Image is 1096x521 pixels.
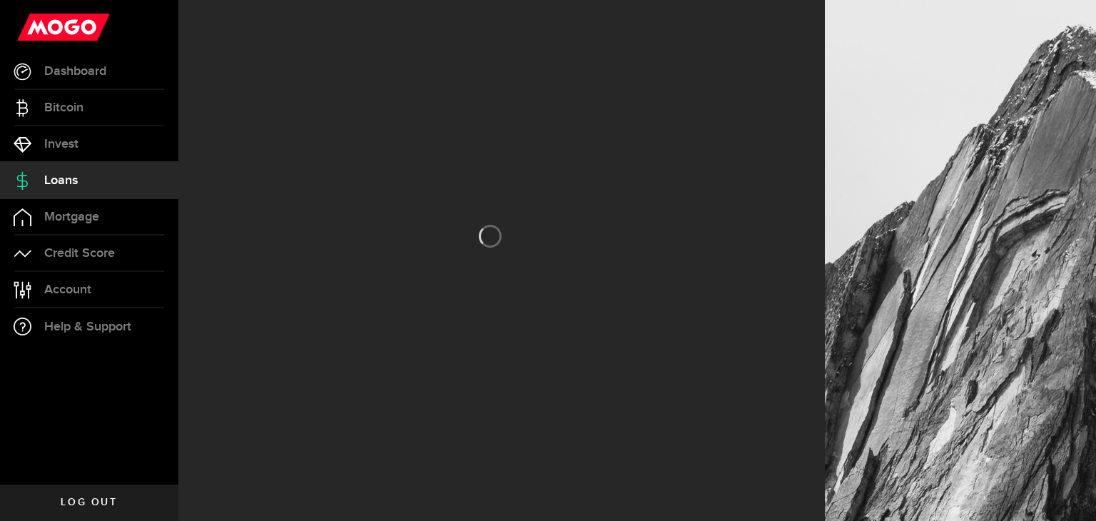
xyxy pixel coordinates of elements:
span: Invest [44,138,78,151]
span: Help & Support [44,320,131,333]
span: Loans [44,174,78,187]
span: Account [44,283,91,296]
span: Log out [61,497,117,507]
span: Credit Score [44,247,115,260]
span: Mortgage [44,211,99,223]
span: Dashboard [44,65,106,78]
span: Bitcoin [44,101,83,114]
